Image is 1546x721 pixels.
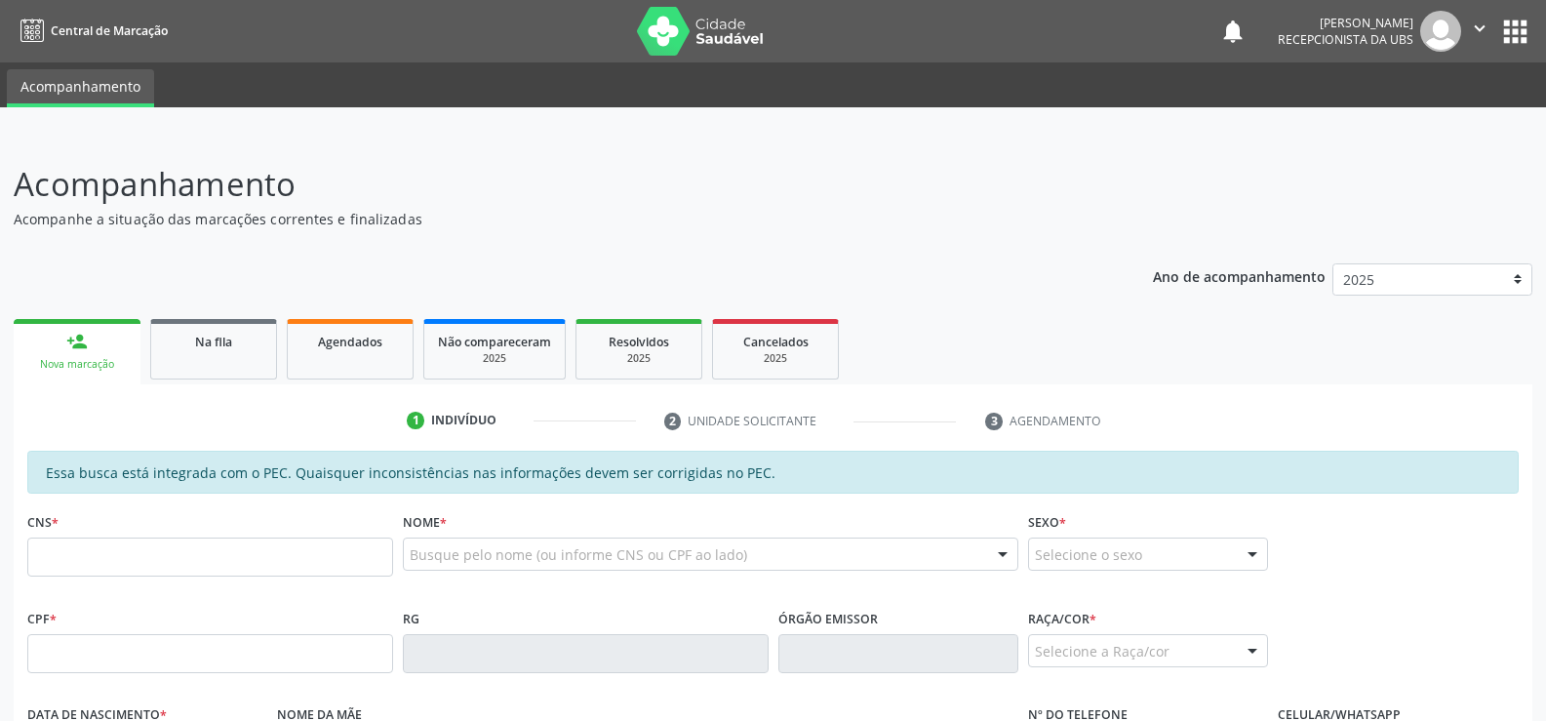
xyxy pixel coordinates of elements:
[66,331,88,352] div: person_add
[438,334,551,350] span: Não compareceram
[1028,507,1066,538] label: Sexo
[1278,31,1413,48] span: Recepcionista da UBS
[27,357,127,372] div: Nova marcação
[27,604,57,634] label: CPF
[14,209,1077,229] p: Acompanhe a situação das marcações correntes e finalizadas
[1469,18,1490,39] i: 
[743,334,809,350] span: Cancelados
[1498,15,1532,49] button: apps
[590,351,688,366] div: 2025
[27,451,1519,494] div: Essa busca está integrada com o PEC. Quaisquer inconsistências nas informações devem ser corrigid...
[727,351,824,366] div: 2025
[403,604,419,634] label: RG
[1153,263,1326,288] p: Ano de acompanhamento
[1461,11,1498,52] button: 
[1278,15,1413,31] div: [PERSON_NAME]
[778,604,878,634] label: Órgão emissor
[407,412,424,429] div: 1
[431,412,496,429] div: Indivíduo
[1219,18,1247,45] button: notifications
[14,15,168,47] a: Central de Marcação
[318,334,382,350] span: Agendados
[1028,604,1096,634] label: Raça/cor
[51,22,168,39] span: Central de Marcação
[1420,11,1461,52] img: img
[609,334,669,350] span: Resolvidos
[195,334,232,350] span: Na fila
[1035,641,1169,661] span: Selecione a Raça/cor
[7,69,154,107] a: Acompanhamento
[27,507,59,538] label: CNS
[1035,544,1142,565] span: Selecione o sexo
[438,351,551,366] div: 2025
[14,160,1077,209] p: Acompanhamento
[410,544,747,565] span: Busque pelo nome (ou informe CNS ou CPF ao lado)
[403,507,447,538] label: Nome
